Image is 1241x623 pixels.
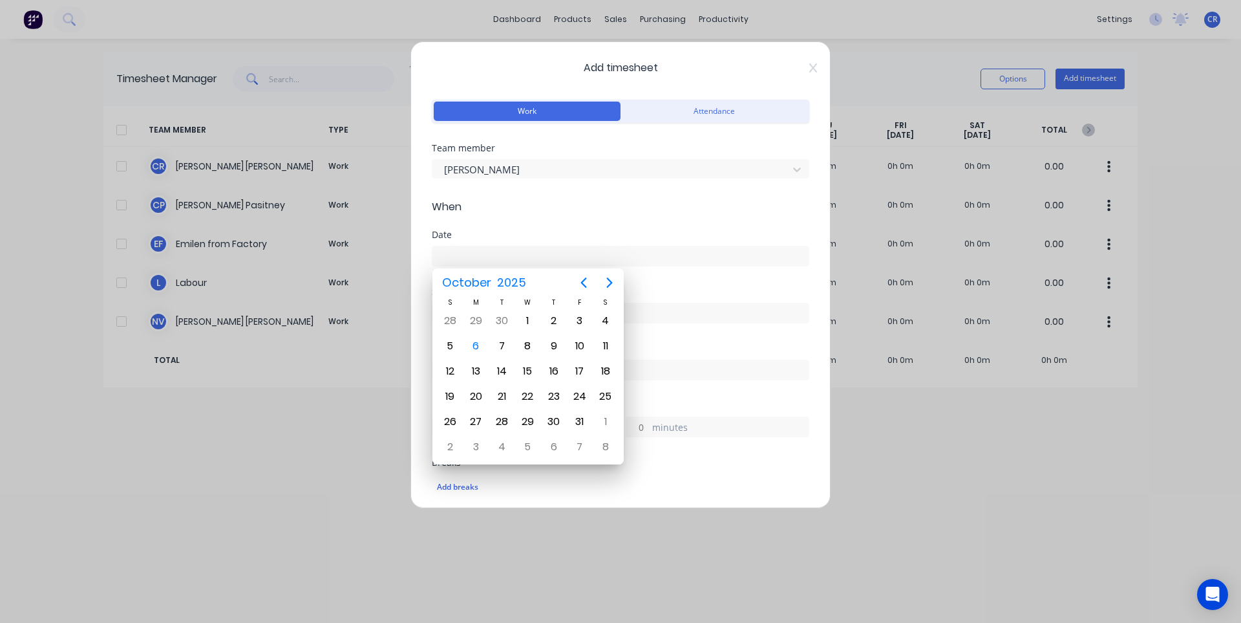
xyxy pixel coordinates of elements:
[620,102,807,121] button: Attendance
[544,311,564,331] div: Thursday, October 2, 2025
[432,344,809,353] div: Finish time
[596,311,615,331] div: Saturday, October 4, 2025
[432,144,809,153] div: Team member
[489,297,514,308] div: T
[466,336,485,356] div: Today, Monday, October 6, 2025
[570,412,589,432] div: Friday, October 31, 2025
[492,362,511,381] div: Tuesday, October 14, 2025
[518,412,537,432] div: Wednesday, October 29, 2025
[544,362,564,381] div: Thursday, October 16, 2025
[434,271,534,294] button: October2025
[518,336,537,356] div: Wednesday, October 8, 2025
[466,387,485,406] div: Monday, October 20, 2025
[492,437,511,457] div: Tuesday, November 4, 2025
[518,387,537,406] div: Wednesday, October 22, 2025
[492,311,511,331] div: Tuesday, September 30, 2025
[570,336,589,356] div: Friday, October 10, 2025
[434,102,620,121] button: Work
[544,437,564,457] div: Thursday, November 6, 2025
[440,336,460,356] div: Sunday, October 5, 2025
[492,387,511,406] div: Tuesday, October 21, 2025
[432,60,809,76] span: Add timesheet
[596,336,615,356] div: Saturday, October 11, 2025
[432,287,809,296] div: Start time
[570,362,589,381] div: Friday, October 17, 2025
[593,297,619,308] div: S
[518,437,537,457] div: Wednesday, November 5, 2025
[492,412,511,432] div: Tuesday, October 28, 2025
[514,297,540,308] div: W
[570,311,589,331] div: Friday, October 3, 2025
[437,297,463,308] div: S
[596,437,615,457] div: Saturday, November 8, 2025
[466,412,485,432] div: Monday, October 27, 2025
[494,271,529,294] span: 2025
[1197,579,1228,610] div: Open Intercom Messenger
[440,362,460,381] div: Sunday, October 12, 2025
[440,387,460,406] div: Sunday, October 19, 2025
[437,479,804,496] div: Add breaks
[439,271,494,294] span: October
[463,297,489,308] div: M
[544,336,564,356] div: Thursday, October 9, 2025
[652,421,809,437] label: minutes
[440,437,460,457] div: Sunday, November 2, 2025
[596,362,615,381] div: Saturday, October 18, 2025
[596,387,615,406] div: Saturday, October 25, 2025
[597,270,622,296] button: Next page
[432,199,809,215] span: When
[466,437,485,457] div: Monday, November 3, 2025
[567,297,593,308] div: F
[570,437,589,457] div: Friday, November 7, 2025
[570,387,589,406] div: Friday, October 24, 2025
[466,362,485,381] div: Monday, October 13, 2025
[518,311,537,331] div: Wednesday, October 1, 2025
[492,336,511,356] div: Tuesday, October 7, 2025
[518,362,537,381] div: Wednesday, October 15, 2025
[440,311,460,331] div: Sunday, September 28, 2025
[571,270,597,296] button: Previous page
[626,417,649,437] input: 0
[466,311,485,331] div: Monday, September 29, 2025
[440,412,460,432] div: Sunday, October 26, 2025
[432,230,809,239] div: Date
[432,458,809,467] div: Breaks
[432,401,809,410] div: Hours worked
[544,387,564,406] div: Thursday, October 23, 2025
[541,297,567,308] div: T
[596,412,615,432] div: Saturday, November 1, 2025
[544,412,564,432] div: Thursday, October 30, 2025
